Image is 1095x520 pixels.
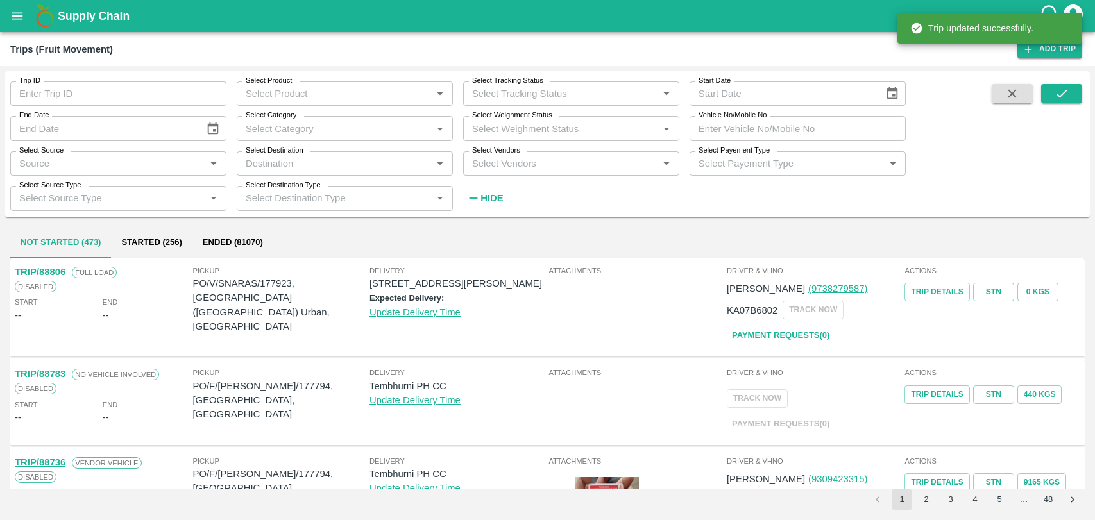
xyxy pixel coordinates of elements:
[880,81,904,106] button: Choose date
[1062,3,1085,29] div: account of current user
[10,41,113,58] div: Trips (Fruit Movement)
[369,276,546,290] p: [STREET_ADDRESS][PERSON_NAME]
[193,455,369,467] span: Pickup
[15,410,21,424] div: --
[193,265,369,276] span: Pickup
[699,76,731,86] label: Start Date
[690,81,875,106] input: Start Date
[14,155,201,172] input: Source
[19,110,49,121] label: End Date
[472,146,520,156] label: Select Vendors
[103,410,109,424] div: --
[15,487,37,498] span: Start
[192,228,273,258] button: Ended (81070)
[205,190,222,206] button: Open
[15,296,37,308] span: Start
[32,3,58,29] img: logo
[1017,385,1062,404] button: 440 Kgs
[103,296,118,308] span: End
[241,155,428,172] input: Destination
[472,110,552,121] label: Select Weighment Status
[15,457,65,467] a: TRIP/88736
[699,146,770,156] label: Select Payement Type
[727,324,835,347] a: Payment Requests(0)
[58,7,1039,25] a: Supply Chain
[865,489,1085,510] nav: pagination navigation
[904,367,1080,378] span: Actions
[72,267,117,278] span: Full Load
[940,489,961,510] button: Go to page 3
[369,367,546,378] span: Delivery
[19,180,81,190] label: Select Source Type
[727,455,903,467] span: Driver & VHNo
[15,399,37,410] span: Start
[369,379,546,393] p: Tembhurni PH CC
[885,155,901,172] button: Open
[246,110,296,121] label: Select Category
[467,85,638,102] input: Select Tracking Status
[432,190,448,206] button: Open
[973,385,1014,404] a: STN
[246,180,321,190] label: Select Destination Type
[548,265,724,276] span: Attachments
[369,455,546,467] span: Delivery
[241,85,428,102] input: Select Product
[15,281,56,292] span: Disabled
[103,487,118,498] span: End
[904,265,1080,276] span: Actions
[15,471,56,483] span: Disabled
[241,190,428,206] input: Select Destination Type
[973,283,1014,301] a: STN
[193,467,369,510] p: PO/F/[PERSON_NAME]/177794, [GEOGRAPHIC_DATA], [GEOGRAPHIC_DATA]
[10,228,111,258] button: Not Started (473)
[246,76,292,86] label: Select Product
[205,155,222,172] button: Open
[699,110,767,121] label: Vehicle No/Mobile No
[910,17,1033,40] div: Trip updated successfully.
[658,155,675,172] button: Open
[103,308,109,323] div: --
[1039,4,1062,28] div: customer-support
[808,474,867,484] a: (9309423315)
[19,76,40,86] label: Trip ID
[1014,494,1034,506] div: …
[58,10,130,22] b: Supply Chain
[916,489,937,510] button: Go to page 2
[15,308,21,323] div: --
[369,467,546,481] p: Tembhurni PH CC
[892,489,912,510] button: page 1
[246,146,303,156] label: Select Destination
[14,190,201,206] input: Select Source Type
[193,379,369,422] p: PO/F/[PERSON_NAME]/177794, [GEOGRAPHIC_DATA], [GEOGRAPHIC_DATA]
[904,473,969,492] a: Trip Details
[727,283,805,294] span: [PERSON_NAME]
[690,116,906,140] input: Enter Vehicle No/Mobile No
[973,473,1014,492] a: STN
[904,455,1080,467] span: Actions
[111,228,192,258] button: Started (256)
[467,155,654,172] input: Select Vendors
[369,265,546,276] span: Delivery
[369,483,461,493] a: Update Delivery Time
[727,265,903,276] span: Driver & VHNo
[432,121,448,137] button: Open
[369,293,444,303] label: Expected Delivery:
[467,120,654,137] input: Select Weighment Status
[727,474,805,484] span: [PERSON_NAME]
[1038,489,1058,510] button: Go to page 48
[15,369,65,379] a: TRIP/88783
[15,383,56,394] span: Disabled
[103,399,118,410] span: End
[658,85,675,102] button: Open
[989,489,1010,510] button: Go to page 5
[369,395,461,405] a: Update Delivery Time
[201,117,225,141] button: Choose date
[727,367,903,378] span: Driver & VHNo
[472,76,543,86] label: Select Tracking Status
[432,85,448,102] button: Open
[808,283,867,294] a: (9738279587)
[19,146,64,156] label: Select Source
[904,283,969,301] a: Trip Details
[548,367,724,378] span: Attachments
[193,367,369,378] span: Pickup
